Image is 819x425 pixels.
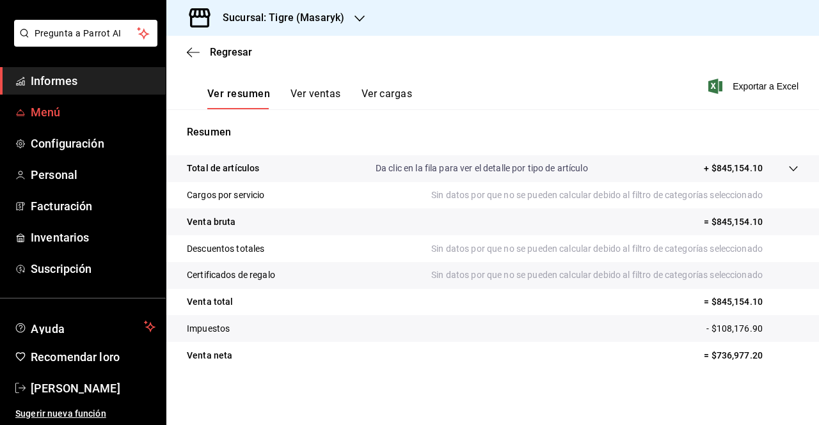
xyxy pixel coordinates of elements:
[31,168,77,182] font: Personal
[187,217,235,227] font: Venta bruta
[15,408,106,419] font: Sugerir nueva función
[187,270,275,280] font: Certificados de regalo
[187,323,230,334] font: Impuestos
[31,105,61,119] font: Menú
[704,350,763,360] font: = $736,977.20
[187,190,265,200] font: Cargos por servicio
[187,163,259,173] font: Total de artículos
[31,74,77,88] font: Informes
[187,46,252,58] button: Regresar
[207,87,412,109] div: pestañas de navegación
[210,46,252,58] font: Regresar
[290,88,341,100] font: Ver ventas
[431,270,763,280] font: Sin datos por que no se pueden calcular debido al filtro de categorías seleccionado
[704,217,763,227] font: = $845,154.10
[187,350,232,360] font: Venta neta
[31,199,92,213] font: Facturación
[187,126,231,138] font: Resumen
[31,137,104,150] font: Configuración
[223,12,344,24] font: Sucursal: Tigre (Masaryk)
[704,163,763,173] font: + $845,154.10
[431,190,763,200] font: Sin datos por que no se pueden calcular debido al filtro de categorías seleccionado
[376,163,588,173] font: Da clic en la fila para ver el detalle por tipo de artículo
[711,79,799,94] button: Exportar a Excel
[187,297,233,307] font: Venta total
[31,262,91,275] font: Suscripción
[31,322,65,336] font: Ayuda
[14,20,157,47] button: Pregunta a Parrot AI
[431,243,763,254] font: Sin datos por que no se pueden calcular debido al filtro de categorías seleccionado
[31,350,120,364] font: Recomendar loro
[31,231,89,244] font: Inventarios
[362,88,413,100] font: Ver cargas
[706,323,763,334] font: - $108,176.90
[733,81,799,91] font: Exportar a Excel
[207,88,270,100] font: Ver resumen
[31,382,120,395] font: [PERSON_NAME]
[35,28,122,38] font: Pregunta a Parrot AI
[9,36,157,49] a: Pregunta a Parrot AI
[187,243,264,254] font: Descuentos totales
[704,297,763,307] font: = $845,154.10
